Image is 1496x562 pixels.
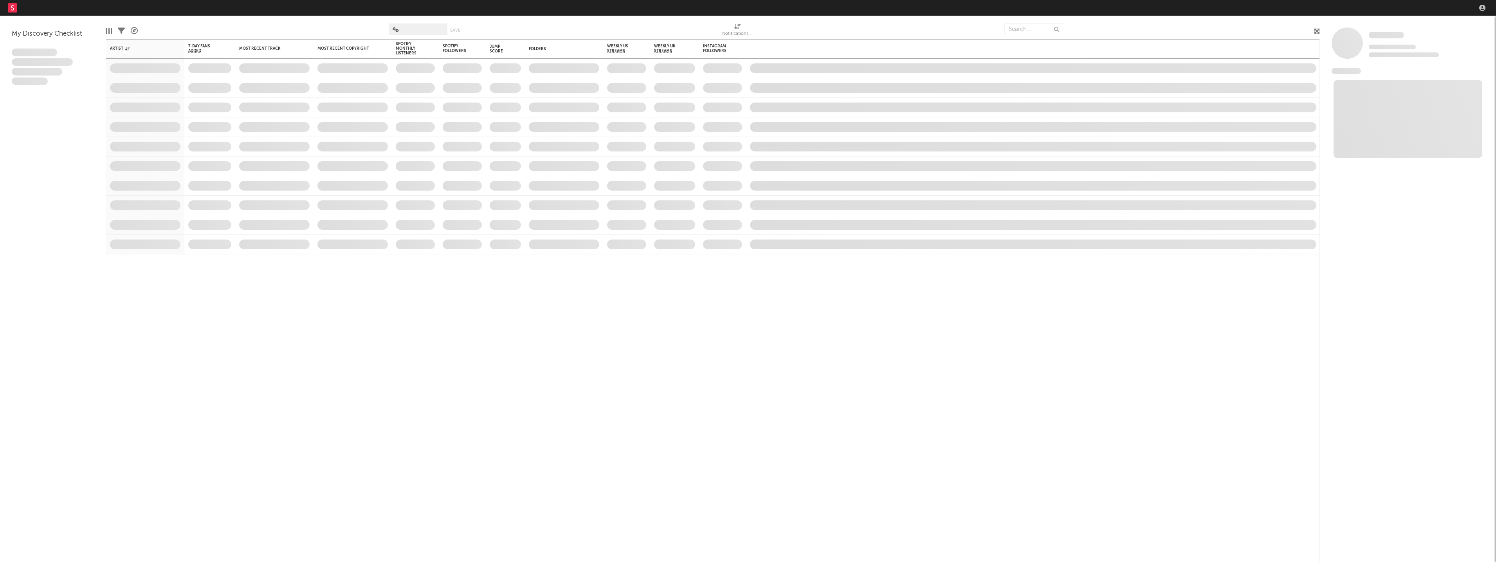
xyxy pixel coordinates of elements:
[239,46,298,51] div: Most Recent Track
[1369,52,1439,57] span: 0 fans last week
[607,44,634,53] span: Weekly US Streams
[106,20,112,42] div: Edit Columns
[317,46,376,51] div: Most Recent Copyright
[722,20,753,42] div: Notifications (Artist)
[722,29,753,39] div: Notifications (Artist)
[12,29,94,39] div: My Discovery Checklist
[188,44,220,53] span: 7-Day Fans Added
[1369,31,1404,39] a: Some Artist
[1369,45,1416,49] span: Tracking Since: [DATE]
[1369,32,1404,38] span: Some Artist
[443,44,470,53] div: Spotify Followers
[490,44,509,54] div: Jump Score
[131,20,138,42] div: A&R Pipeline
[703,44,730,53] div: Instagram Followers
[118,20,125,42] div: Filters
[1332,68,1361,74] span: News Feed
[396,41,423,56] div: Spotify Monthly Listeners
[12,77,48,85] span: Aliquam viverra
[1004,23,1063,35] input: Search...
[529,47,588,51] div: Folders
[12,58,73,66] span: Integer aliquet in purus et
[12,49,57,56] span: Lorem ipsum dolor
[12,68,62,76] span: Praesent ac interdum
[450,28,460,32] button: Save
[110,46,169,51] div: Artist
[654,44,683,53] span: Weekly UK Streams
